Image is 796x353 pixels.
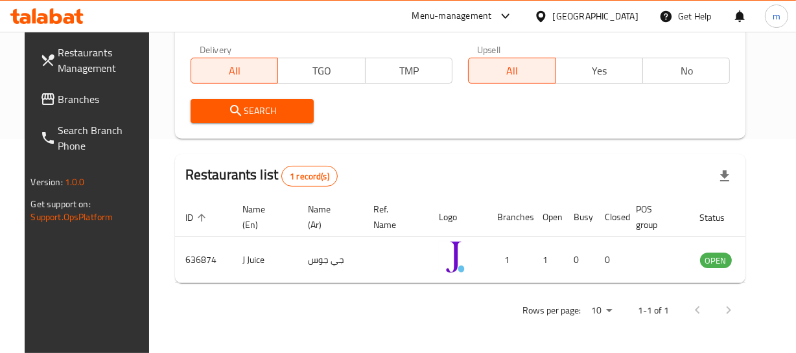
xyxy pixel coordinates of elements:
button: Search [191,99,314,123]
span: Yes [561,62,638,80]
button: All [468,58,556,84]
span: Get support on: [31,196,91,212]
span: POS group [636,201,674,233]
a: Search Branch Phone [30,115,158,161]
span: 1 record(s) [282,170,337,183]
td: 0 [563,237,594,283]
a: Support.OpsPlatform [31,209,113,225]
th: Logo [428,198,487,237]
td: 0 [594,237,626,283]
span: Name (En) [242,201,282,233]
label: Delivery [200,45,232,54]
span: TMP [371,62,447,80]
button: TGO [277,58,365,84]
span: TGO [283,62,360,80]
span: All [474,62,550,80]
span: Branches [58,91,147,107]
span: Status [700,210,742,225]
button: Yes [556,58,643,84]
th: Busy [563,198,594,237]
span: Restaurants Management [58,45,147,76]
span: Search Branch Phone [58,122,147,154]
span: Name (Ar) [308,201,347,233]
button: TMP [365,58,452,84]
div: [GEOGRAPHIC_DATA] [553,9,638,23]
td: جي جوس [298,237,363,283]
span: Search [201,103,303,119]
span: All [196,62,273,80]
span: No [648,62,725,80]
td: J Juice [232,237,298,283]
p: 1-1 of 1 [638,302,669,319]
img: J Juice [439,241,471,273]
th: Closed [594,198,626,237]
td: 1 [532,237,563,283]
span: OPEN [700,253,732,268]
div: Rows per page: [586,301,617,321]
p: Rows per page: [522,302,581,319]
th: Branches [487,198,532,237]
label: Upsell [477,45,501,54]
a: Branches [30,84,158,115]
span: Version: [31,174,63,190]
div: Export file [709,161,740,192]
button: No [642,58,730,84]
button: All [191,58,278,84]
span: ID [185,210,210,225]
td: 1 [487,237,532,283]
a: Restaurants Management [30,37,158,84]
div: Total records count [281,166,338,187]
th: Open [532,198,563,237]
span: 1.0.0 [65,174,85,190]
div: Menu-management [412,8,492,24]
h2: Restaurants list [185,165,338,187]
span: Ref. Name [373,201,413,233]
td: 636874 [175,237,232,283]
span: m [773,9,780,23]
